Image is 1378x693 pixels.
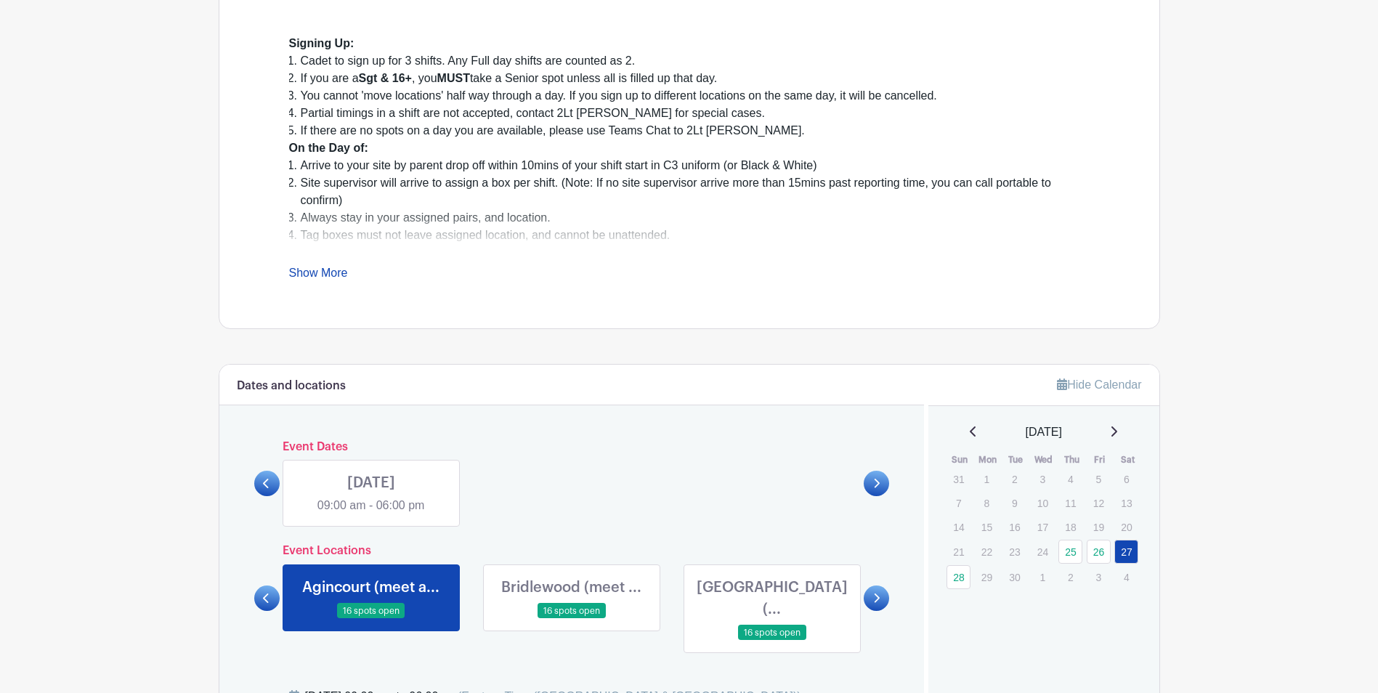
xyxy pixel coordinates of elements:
[1002,516,1026,538] p: 16
[1087,516,1111,538] p: 19
[1031,566,1055,588] p: 1
[301,244,1090,262] li: You must sign out with site supervisors at end of each shift.
[1031,516,1055,538] p: 17
[301,122,1090,139] li: If there are no spots on a day you are available, please use Teams Chat to 2Lt [PERSON_NAME].
[301,70,1090,87] li: If you are a , you take a Senior spot unless all is filled up that day.
[975,468,999,490] p: 1
[280,440,864,454] h6: Event Dates
[975,516,999,538] p: 15
[946,453,974,467] th: Sun
[1058,468,1082,490] p: 4
[1026,423,1062,441] span: [DATE]
[280,544,864,558] h6: Event Locations
[1087,492,1111,514] p: 12
[1002,453,1030,467] th: Tue
[301,157,1090,174] li: Arrive to your site by parent drop off within 10mins of your shift start in C3 uniform (or Black ...
[1114,468,1138,490] p: 6
[1058,566,1082,588] p: 2
[289,142,368,154] strong: On the Day of:
[359,72,412,84] strong: Sgt & 16+
[301,209,1090,227] li: Always stay in your assigned pairs, and location.
[301,105,1090,122] li: Partial timings in a shift are not accepted, contact 2Lt [PERSON_NAME] for special cases.
[1002,492,1026,514] p: 9
[237,379,346,393] h6: Dates and locations
[1030,453,1058,467] th: Wed
[1114,540,1138,564] a: 27
[1086,453,1114,467] th: Fri
[974,453,1002,467] th: Mon
[301,52,1090,70] li: Cadet to sign up for 3 shifts. Any Full day shifts are counted as 2.
[1114,453,1142,467] th: Sat
[1031,468,1055,490] p: 3
[1058,516,1082,538] p: 18
[1087,468,1111,490] p: 5
[975,540,999,563] p: 22
[1002,540,1026,563] p: 23
[1058,540,1082,564] a: 25
[947,468,970,490] p: 31
[301,87,1090,105] li: You cannot 'move locations' half way through a day. If you sign up to different locations on the ...
[1114,492,1138,514] p: 13
[1002,468,1026,490] p: 2
[1114,516,1138,538] p: 20
[1087,540,1111,564] a: 26
[289,267,348,285] a: Show More
[1058,492,1082,514] p: 11
[947,565,970,589] a: 28
[1057,378,1141,391] a: Hide Calendar
[289,37,354,49] strong: Signing Up:
[1031,540,1055,563] p: 24
[947,540,970,563] p: 21
[975,492,999,514] p: 8
[947,492,970,514] p: 7
[1114,566,1138,588] p: 4
[301,174,1090,209] li: Site supervisor will arrive to assign a box per shift. (Note: If no site supervisor arrive more t...
[1002,566,1026,588] p: 30
[947,516,970,538] p: 14
[437,72,470,84] strong: MUST
[1058,453,1086,467] th: Thu
[1087,566,1111,588] p: 3
[1031,492,1055,514] p: 10
[301,227,1090,244] li: Tag boxes must not leave assigned location, and cannot be unattended.
[975,566,999,588] p: 29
